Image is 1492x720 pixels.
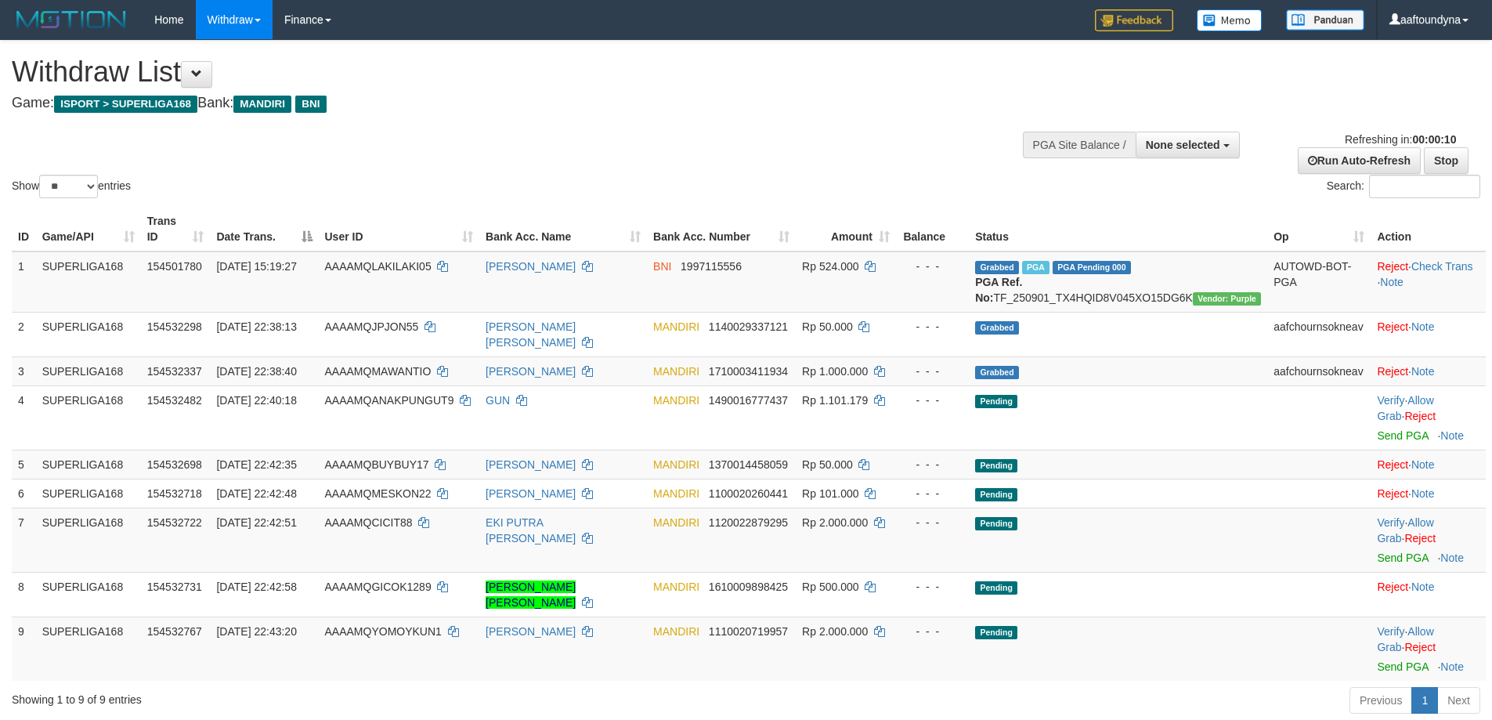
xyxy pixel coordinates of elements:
[12,572,36,617] td: 8
[1377,552,1428,564] a: Send PGA
[975,261,1019,274] span: Grabbed
[975,517,1017,530] span: Pending
[1377,625,1433,653] a: Allow Grab
[147,365,202,378] span: 154532337
[709,581,788,593] span: Copy 1610009898425 to clipboard
[12,312,36,356] td: 2
[147,260,202,273] span: 154501780
[709,458,788,471] span: Copy 1370014458059 to clipboard
[975,321,1019,335] span: Grabbed
[709,625,788,638] span: Copy 1110020719957 to clipboard
[1371,617,1486,681] td: · ·
[1411,458,1435,471] a: Note
[36,617,141,681] td: SUPERLIGA168
[1411,581,1435,593] a: Note
[12,175,131,198] label: Show entries
[486,320,576,349] a: [PERSON_NAME] [PERSON_NAME]
[902,457,963,472] div: - - -
[975,581,1017,595] span: Pending
[39,175,98,198] select: Showentries
[969,207,1267,251] th: Status
[1377,365,1408,378] a: Reject
[647,207,796,251] th: Bank Acc. Number: activate to sort column ascending
[1377,320,1408,333] a: Reject
[319,207,480,251] th: User ID: activate to sort column ascending
[1377,394,1433,422] a: Allow Grab
[486,487,576,500] a: [PERSON_NAME]
[486,458,576,471] a: [PERSON_NAME]
[36,251,141,313] td: SUPERLIGA168
[902,624,963,639] div: - - -
[147,458,202,471] span: 154532698
[216,487,296,500] span: [DATE] 22:42:48
[36,479,141,508] td: SUPERLIGA168
[1267,251,1371,313] td: AUTOWD-BOT-PGA
[216,516,296,529] span: [DATE] 22:42:51
[1424,147,1469,174] a: Stop
[216,394,296,407] span: [DATE] 22:40:18
[1440,429,1464,442] a: Note
[1371,450,1486,479] td: ·
[1371,572,1486,617] td: ·
[1411,365,1435,378] a: Note
[802,365,868,378] span: Rp 1.000.000
[902,364,963,379] div: - - -
[210,207,318,251] th: Date Trans.: activate to sort column descending
[1371,479,1486,508] td: ·
[1404,410,1436,422] a: Reject
[1298,147,1421,174] a: Run Auto-Refresh
[1371,356,1486,385] td: ·
[216,458,296,471] span: [DATE] 22:42:35
[969,251,1267,313] td: TF_250901_TX4HQID8V045XO15DG6K
[1411,487,1435,500] a: Note
[1377,625,1404,638] a: Verify
[1022,261,1049,274] span: Marked by aafsoycanthlai
[12,686,610,707] div: Showing 1 to 9 of 9 entries
[147,487,202,500] span: 154532718
[1369,175,1480,198] input: Search:
[1053,261,1131,274] span: PGA Pending
[802,394,868,407] span: Rp 1.101.179
[653,625,699,638] span: MANDIRI
[1371,251,1486,313] td: · ·
[1377,458,1408,471] a: Reject
[325,365,432,378] span: AAAAMQMAWANTIO
[12,251,36,313] td: 1
[1267,207,1371,251] th: Op: activate to sort column ascending
[1371,385,1486,450] td: · ·
[216,625,296,638] span: [DATE] 22:43:20
[709,320,788,333] span: Copy 1140029337121 to clipboard
[653,365,699,378] span: MANDIRI
[12,356,36,385] td: 3
[1411,687,1438,714] a: 1
[36,207,141,251] th: Game/API: activate to sort column ascending
[1377,516,1433,545] a: Allow Grab
[216,365,296,378] span: [DATE] 22:38:40
[1146,139,1220,151] span: None selected
[216,320,296,333] span: [DATE] 22:38:13
[709,365,788,378] span: Copy 1710003411934 to clipboard
[325,581,432,593] span: AAAAMQGICOK1289
[1377,516,1433,545] span: ·
[1377,487,1408,500] a: Reject
[802,458,853,471] span: Rp 50.000
[147,516,202,529] span: 154532722
[147,320,202,333] span: 154532298
[653,458,699,471] span: MANDIRI
[36,508,141,572] td: SUPERLIGA168
[653,320,699,333] span: MANDIRI
[975,366,1019,379] span: Grabbed
[1440,552,1464,564] a: Note
[147,394,202,407] span: 154532482
[1377,429,1428,442] a: Send PGA
[295,96,326,113] span: BNI
[1197,9,1263,31] img: Button%20Memo.svg
[1377,394,1404,407] a: Verify
[902,259,963,274] div: - - -
[796,207,896,251] th: Amount: activate to sort column ascending
[1411,320,1435,333] a: Note
[1380,276,1403,288] a: Note
[1371,207,1486,251] th: Action
[902,579,963,595] div: - - -
[12,207,36,251] th: ID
